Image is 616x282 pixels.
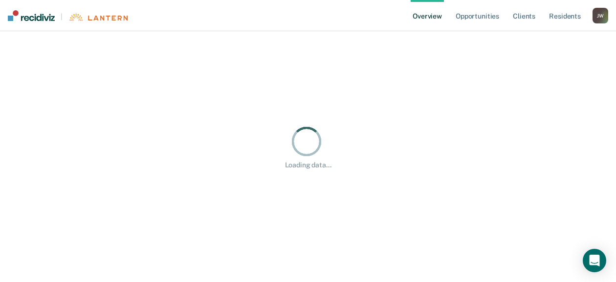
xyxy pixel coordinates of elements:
button: JW [593,8,608,23]
div: Loading data... [285,161,331,169]
img: Lantern [68,14,128,21]
a: | [8,10,128,21]
img: Recidiviz [8,10,55,21]
span: | [55,13,68,21]
div: Open Intercom Messenger [583,249,606,272]
div: J W [593,8,608,23]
